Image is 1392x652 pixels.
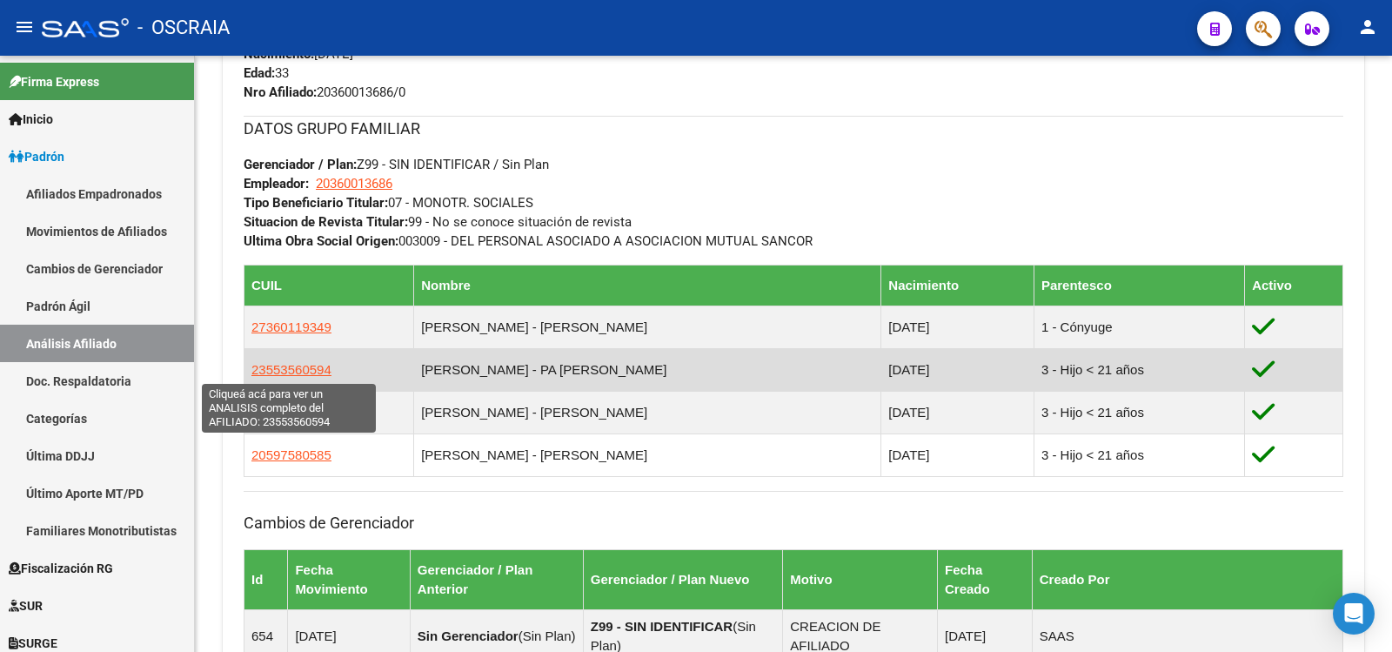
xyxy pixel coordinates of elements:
[251,362,331,377] span: 23553560594
[244,84,405,100] span: 20360013686/0
[244,233,813,249] span: 003009 - DEL PERSONAL ASOCIADO A ASOCIACION MUTUAL SANCOR
[244,157,549,172] span: Z99 - SIN IDENTIFICAR / Sin Plan
[288,549,410,609] th: Fecha Movimiento
[1034,434,1244,476] td: 3 - Hijo < 21 años
[881,265,1034,306] th: Nacimiento
[937,549,1032,609] th: Fecha Creado
[9,559,113,578] span: Fiscalización RG
[591,619,733,634] strong: Z99 - SIN IDENTIFICAR
[414,348,881,391] td: [PERSON_NAME] - PA [PERSON_NAME]
[9,147,64,166] span: Padrón
[244,195,533,211] span: 07 - MONOTR. SOCIALES
[414,434,881,476] td: [PERSON_NAME] - [PERSON_NAME]
[244,511,1343,535] h3: Cambios de Gerenciador
[244,214,632,230] span: 99 - No se conoce situación de revista
[244,195,388,211] strong: Tipo Beneficiario Titular:
[414,306,881,348] td: [PERSON_NAME] - [PERSON_NAME]
[418,628,519,643] strong: Sin Gerenciador
[244,176,309,192] strong: Empleador:
[244,157,357,172] strong: Gerenciador / Plan:
[244,214,408,230] strong: Situacion de Revista Titular:
[9,110,53,129] span: Inicio
[244,65,275,81] strong: Edad:
[1034,348,1244,391] td: 3 - Hijo < 21 años
[881,348,1034,391] td: [DATE]
[1032,549,1342,609] th: Creado Por
[244,233,398,249] strong: Ultima Obra Social Origen:
[244,46,353,62] span: [DATE]
[1034,391,1244,434] td: 3 - Hijo < 21 años
[316,176,392,192] span: 20360013686
[14,17,35,37] mat-icon: menu
[251,405,331,420] span: 23583288384
[1357,17,1378,37] mat-icon: person
[244,265,414,306] th: CUIL
[244,65,289,81] span: 33
[1333,593,1375,635] div: Open Intercom Messenger
[881,306,1034,348] td: [DATE]
[414,391,881,434] td: [PERSON_NAME] - [PERSON_NAME]
[783,549,938,609] th: Motivo
[9,72,99,91] span: Firma Express
[1034,306,1244,348] td: 1 - Cónyuge
[410,549,583,609] th: Gerenciador / Plan Anterior
[881,391,1034,434] td: [DATE]
[244,84,317,100] strong: Nro Afiliado:
[244,117,1343,141] h3: DATOS GRUPO FAMILIAR
[251,447,331,462] span: 20597580585
[881,434,1034,476] td: [DATE]
[1245,265,1343,306] th: Activo
[583,549,782,609] th: Gerenciador / Plan Nuevo
[414,265,881,306] th: Nombre
[137,9,230,47] span: - OSCRAIA
[523,628,572,643] span: Sin Plan
[251,319,331,334] span: 27360119349
[1034,265,1244,306] th: Parentesco
[244,549,288,609] th: Id
[9,596,43,615] span: SUR
[244,46,314,62] strong: Nacimiento:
